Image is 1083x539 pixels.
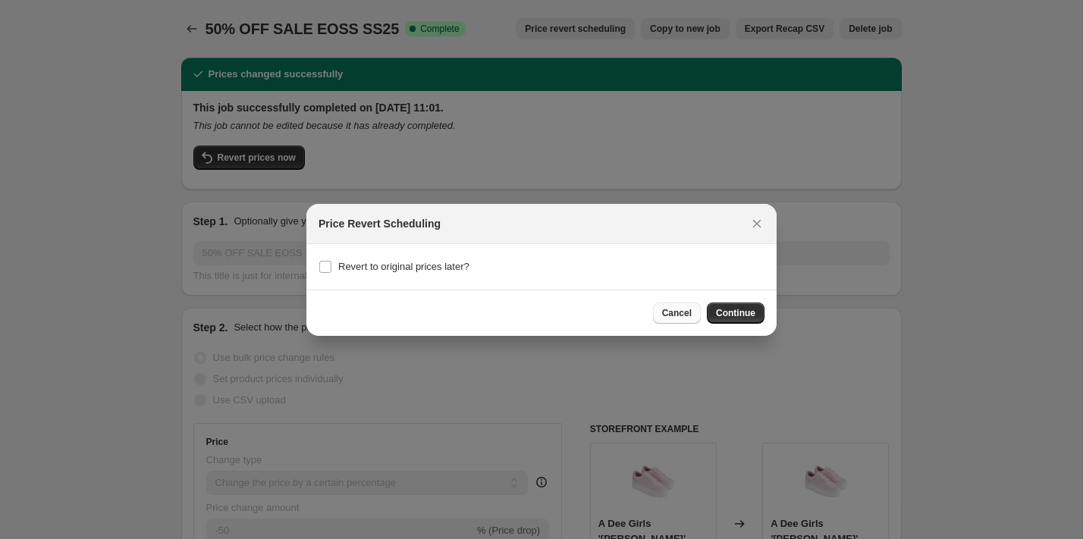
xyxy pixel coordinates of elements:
h2: Price Revert Scheduling [319,216,441,231]
button: Continue [707,302,764,324]
button: Close [746,213,768,234]
span: Cancel [662,307,692,319]
span: Continue [716,307,755,319]
span: Revert to original prices later? [338,261,469,272]
button: Cancel [653,302,701,324]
